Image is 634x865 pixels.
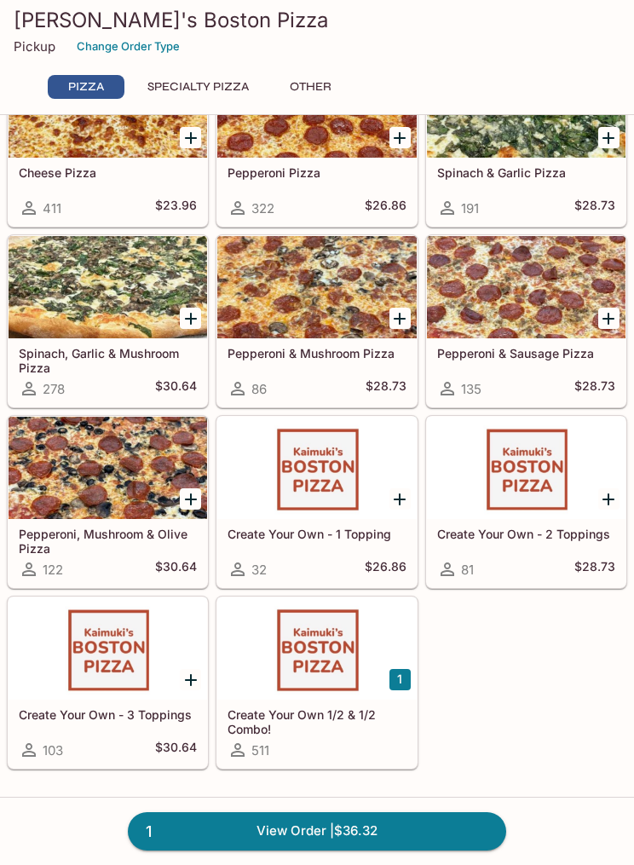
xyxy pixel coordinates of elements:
[180,127,201,148] button: Add Cheese Pizza
[251,742,269,758] span: 511
[43,742,63,758] span: 103
[155,740,197,760] h5: $30.64
[251,381,267,397] span: 86
[461,200,479,216] span: 191
[228,707,406,735] h5: Create Your Own 1/2 & 1/2 Combo!
[598,308,620,329] button: Add Pepperoni & Sausage Pizza
[426,55,626,227] a: Spinach & Garlic Pizza191$28.73
[228,346,406,360] h5: Pepperoni & Mushroom Pizza
[427,55,625,158] div: Spinach & Garlic Pizza
[228,165,406,180] h5: Pepperoni Pizza
[43,381,65,397] span: 278
[155,198,197,218] h5: $23.96
[43,200,61,216] span: 411
[427,236,625,338] div: Pepperoni & Sausage Pizza
[598,488,620,510] button: Add Create Your Own - 2 Toppings
[389,669,411,690] button: Add Create Your Own 1/2 & 1/2 Combo!
[389,488,411,510] button: Add Create Your Own - 1 Topping
[461,562,474,578] span: 81
[389,127,411,148] button: Add Pepperoni Pizza
[138,75,258,99] button: Specialty Pizza
[598,127,620,148] button: Add Spinach & Garlic Pizza
[272,75,349,99] button: Other
[365,198,406,218] h5: $26.86
[216,235,417,407] a: Pepperoni & Mushroom Pizza86$28.73
[19,527,197,555] h5: Pepperoni, Mushroom & Olive Pizza
[8,55,208,227] a: Cheese Pizza411$23.96
[14,38,55,55] p: Pickup
[8,235,208,407] a: Spinach, Garlic & Mushroom Pizza278$30.64
[217,597,416,700] div: Create Your Own 1/2 & 1/2 Combo!
[8,597,208,769] a: Create Your Own - 3 Toppings103$30.64
[461,381,481,397] span: 135
[43,562,63,578] span: 122
[437,346,615,360] h5: Pepperoni & Sausage Pizza
[217,55,416,158] div: Pepperoni Pizza
[427,417,625,519] div: Create Your Own - 2 Toppings
[437,165,615,180] h5: Spinach & Garlic Pizza
[180,669,201,690] button: Add Create Your Own - 3 Toppings
[69,33,187,60] button: Change Order Type
[574,559,615,580] h5: $28.73
[426,416,626,588] a: Create Your Own - 2 Toppings81$28.73
[135,820,162,844] span: 1
[217,236,416,338] div: Pepperoni & Mushroom Pizza
[155,559,197,580] h5: $30.64
[426,235,626,407] a: Pepperoni & Sausage Pizza135$28.73
[437,527,615,541] h5: Create Your Own - 2 Toppings
[216,55,417,227] a: Pepperoni Pizza322$26.86
[180,308,201,329] button: Add Spinach, Garlic & Mushroom Pizza
[217,417,416,519] div: Create Your Own - 1 Topping
[14,7,620,33] h3: [PERSON_NAME]'s Boston Pizza
[8,416,208,588] a: Pepperoni, Mushroom & Olive Pizza122$30.64
[180,488,201,510] button: Add Pepperoni, Mushroom & Olive Pizza
[48,75,124,99] button: Pizza
[19,346,197,374] h5: Spinach, Garlic & Mushroom Pizza
[128,812,506,850] a: 1View Order |$36.32
[9,417,207,519] div: Pepperoni, Mushroom & Olive Pizza
[155,378,197,399] h5: $30.64
[574,378,615,399] h5: $28.73
[216,597,417,769] a: Create Your Own 1/2 & 1/2 Combo!511
[389,308,411,329] button: Add Pepperoni & Mushroom Pizza
[216,416,417,588] a: Create Your Own - 1 Topping32$26.86
[9,236,207,338] div: Spinach, Garlic & Mushroom Pizza
[9,597,207,700] div: Create Your Own - 3 Toppings
[251,200,274,216] span: 322
[574,198,615,218] h5: $28.73
[365,559,406,580] h5: $26.86
[251,562,267,578] span: 32
[366,378,406,399] h5: $28.73
[228,527,406,541] h5: Create Your Own - 1 Topping
[9,55,207,158] div: Cheese Pizza
[19,165,197,180] h5: Cheese Pizza
[19,707,197,722] h5: Create Your Own - 3 Toppings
